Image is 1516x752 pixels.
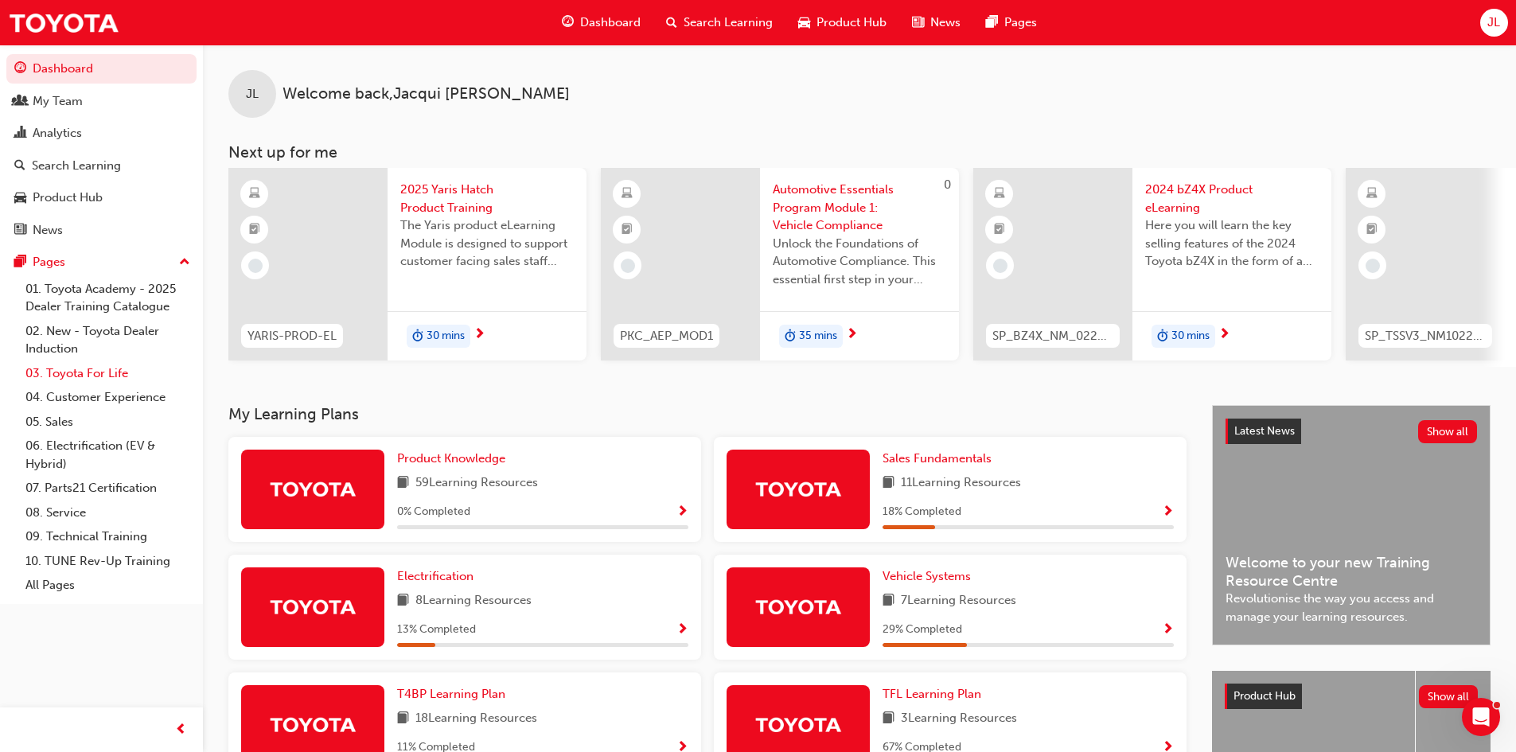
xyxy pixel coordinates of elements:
span: search-icon [14,159,25,173]
span: 2025 Yaris Hatch Product Training [400,181,574,216]
span: 18 Learning Resources [415,709,537,729]
span: duration-icon [785,326,796,347]
span: pages-icon [986,13,998,33]
span: Sales Fundamentals [883,451,992,466]
div: Search Learning [32,157,121,175]
a: Product Knowledge [397,450,512,468]
span: chart-icon [14,127,26,141]
button: Show all [1419,685,1479,708]
span: next-icon [1218,328,1230,342]
span: Here you will learn the key selling features of the 2024 Toyota bZ4X in the form of a virtual 6-p... [1145,216,1319,271]
a: 07. Parts21 Certification [19,476,197,501]
button: Pages [6,247,197,277]
span: Show Progress [1162,505,1174,520]
span: search-icon [666,13,677,33]
span: T4BP Learning Plan [397,687,505,701]
span: Automotive Essentials Program Module 1: Vehicle Compliance [773,181,946,235]
a: 02. New - Toyota Dealer Induction [19,319,197,361]
span: 3 Learning Resources [901,709,1017,729]
span: 7 Learning Resources [901,591,1016,611]
img: Trak [269,593,357,621]
span: 2024 bZ4X Product eLearning [1145,181,1319,216]
span: Unlock the Foundations of Automotive Compliance. This essential first step in your Automotive Ess... [773,235,946,289]
span: 29 % Completed [883,621,962,639]
a: 01. Toyota Academy - 2025 Dealer Training Catalogue [19,277,197,319]
span: Welcome back , Jacqui [PERSON_NAME] [283,85,570,103]
span: book-icon [883,709,894,729]
span: learningResourceType_ELEARNING-icon [622,184,633,205]
span: guage-icon [14,62,26,76]
div: My Team [33,92,83,111]
div: Pages [33,253,65,271]
a: car-iconProduct Hub [785,6,899,39]
a: Latest NewsShow all [1226,419,1477,444]
span: booktick-icon [1366,220,1378,240]
a: 08. Service [19,501,197,525]
button: Show Progress [676,502,688,522]
span: learningResourceType_ELEARNING-icon [994,184,1005,205]
a: guage-iconDashboard [549,6,653,39]
span: Vehicle Systems [883,569,971,583]
span: 11 Learning Resources [901,473,1021,493]
span: booktick-icon [622,220,633,240]
span: Welcome to your new Training Resource Centre [1226,554,1477,590]
span: Revolutionise the way you access and manage your learning resources. [1226,590,1477,625]
img: Trak [754,711,842,738]
a: 03. Toyota For Life [19,361,197,386]
span: news-icon [14,224,26,238]
a: News [6,216,197,245]
span: Latest News [1234,424,1295,438]
a: Product HubShow all [1225,684,1478,709]
span: booktick-icon [994,220,1005,240]
span: people-icon [14,95,26,109]
a: Product Hub [6,183,197,212]
span: duration-icon [412,326,423,347]
span: YARIS-PROD-EL [247,327,337,345]
span: 8 Learning Resources [415,591,532,611]
span: book-icon [397,473,409,493]
span: Product Hub [816,14,887,32]
span: 59 Learning Resources [415,473,538,493]
a: Search Learning [6,151,197,181]
a: My Team [6,87,197,116]
span: 30 mins [1171,327,1210,345]
span: 35 mins [799,327,837,345]
span: learningRecordVerb_NONE-icon [1366,259,1380,273]
span: book-icon [883,473,894,493]
span: 18 % Completed [883,503,961,521]
h3: Next up for me [203,143,1516,162]
span: 13 % Completed [397,621,476,639]
button: JL [1480,9,1508,37]
button: Show Progress [1162,620,1174,640]
img: Trak [8,5,119,41]
a: 09. Technical Training [19,524,197,549]
span: 30 mins [427,327,465,345]
span: learningRecordVerb_NONE-icon [621,259,635,273]
span: Show Progress [1162,623,1174,637]
button: Show all [1418,420,1478,443]
div: Product Hub [33,189,103,207]
a: pages-iconPages [973,6,1050,39]
span: learningRecordVerb_NONE-icon [248,259,263,273]
span: prev-icon [175,720,187,740]
span: news-icon [912,13,924,33]
span: pages-icon [14,255,26,270]
a: All Pages [19,573,197,598]
span: JL [1487,14,1500,32]
span: News [930,14,961,32]
a: Sales Fundamentals [883,450,998,468]
span: Show Progress [676,623,688,637]
span: The Yaris product eLearning Module is designed to support customer facing sales staff with introd... [400,216,574,271]
div: News [33,221,63,240]
span: booktick-icon [249,220,260,240]
span: learningResourceType_ELEARNING-icon [249,184,260,205]
span: SP_BZ4X_NM_0224_EL01 [992,327,1113,345]
span: Show Progress [676,505,688,520]
span: 0 [944,177,951,192]
span: up-icon [179,252,190,273]
a: Latest NewsShow allWelcome to your new Training Resource CentreRevolutionise the way you access a... [1212,405,1491,645]
img: Trak [269,475,357,503]
a: 05. Sales [19,410,197,434]
a: Analytics [6,119,197,148]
